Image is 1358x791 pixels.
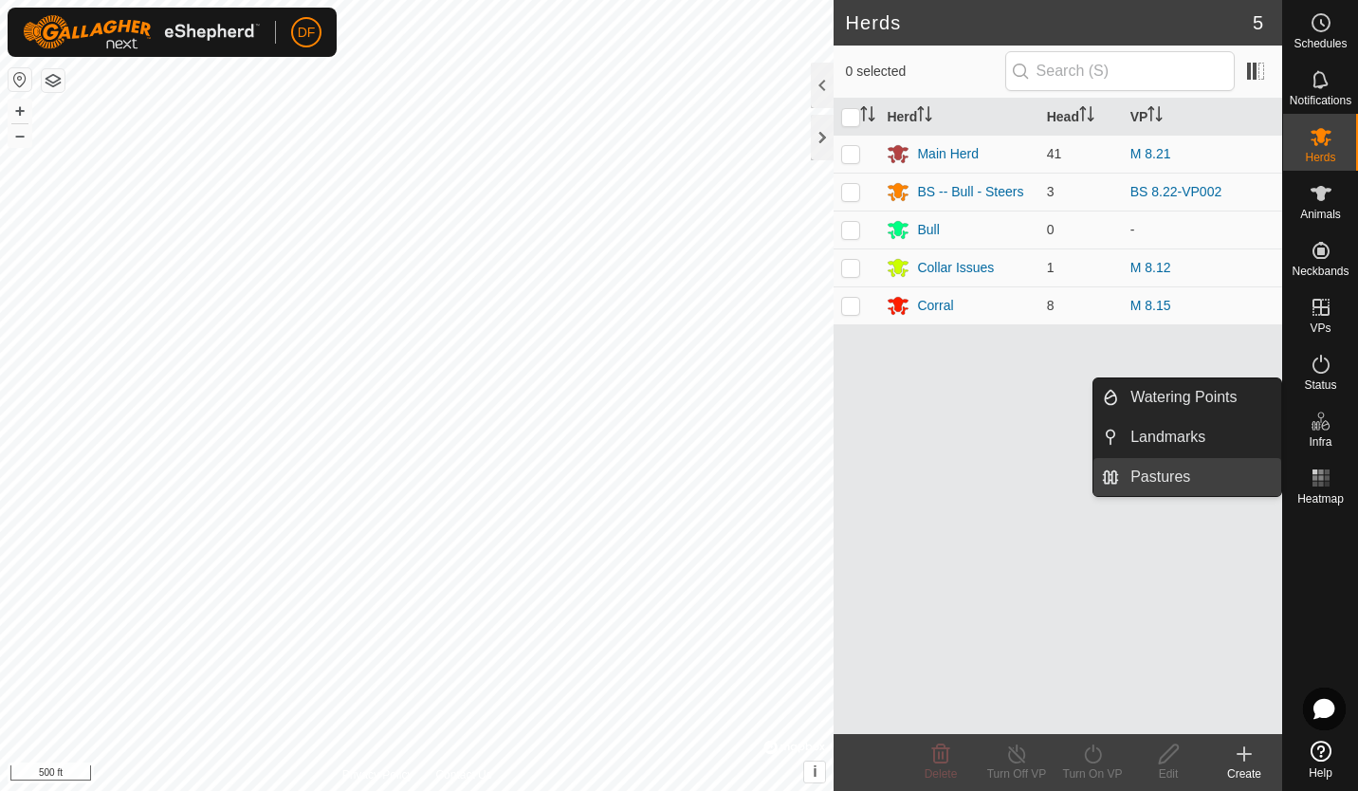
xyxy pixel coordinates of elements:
[979,765,1055,782] div: Turn Off VP
[1055,765,1130,782] div: Turn On VP
[42,69,64,92] button: Map Layers
[1309,436,1331,448] span: Infra
[845,62,1004,82] span: 0 selected
[1292,266,1349,277] span: Neckbands
[1047,146,1062,161] span: 41
[1093,458,1281,496] li: Pastures
[342,766,413,783] a: Privacy Policy
[1294,38,1347,49] span: Schedules
[9,100,31,122] button: +
[1147,109,1163,124] p-sorticon: Activate to sort
[1123,211,1282,248] td: -
[1130,298,1171,313] a: M 8.15
[917,220,939,240] div: Bull
[1309,767,1332,779] span: Help
[1047,222,1055,237] span: 0
[435,766,491,783] a: Contact Us
[1206,765,1282,782] div: Create
[1093,378,1281,416] li: Watering Points
[1130,260,1171,275] a: M 8.12
[1304,379,1336,391] span: Status
[1039,99,1123,136] th: Head
[1283,733,1358,786] a: Help
[9,68,31,91] button: Reset Map
[917,258,994,278] div: Collar Issues
[1093,418,1281,456] li: Landmarks
[879,99,1038,136] th: Herd
[1119,458,1281,496] a: Pastures
[1130,466,1190,488] span: Pastures
[1079,109,1094,124] p-sorticon: Activate to sort
[1130,146,1171,161] a: M 8.21
[1130,184,1222,199] a: BS 8.22-VP002
[1300,209,1341,220] span: Animals
[1047,298,1055,313] span: 8
[813,763,817,780] span: i
[1119,418,1281,456] a: Landmarks
[845,11,1252,34] h2: Herds
[1047,260,1055,275] span: 1
[917,109,932,124] p-sorticon: Activate to sort
[9,124,31,147] button: –
[298,23,316,43] span: DF
[1290,95,1351,106] span: Notifications
[1305,152,1335,163] span: Herds
[23,15,260,49] img: Gallagher Logo
[917,296,953,316] div: Corral
[1253,9,1263,37] span: 5
[1005,51,1235,91] input: Search (S)
[1310,322,1330,334] span: VPs
[917,144,979,164] div: Main Herd
[1119,378,1281,416] a: Watering Points
[1047,184,1055,199] span: 3
[917,182,1023,202] div: BS -- Bull - Steers
[925,767,958,781] span: Delete
[1130,426,1205,449] span: Landmarks
[804,762,825,782] button: i
[860,109,875,124] p-sorticon: Activate to sort
[1123,99,1282,136] th: VP
[1297,493,1344,505] span: Heatmap
[1130,386,1237,409] span: Watering Points
[1130,765,1206,782] div: Edit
